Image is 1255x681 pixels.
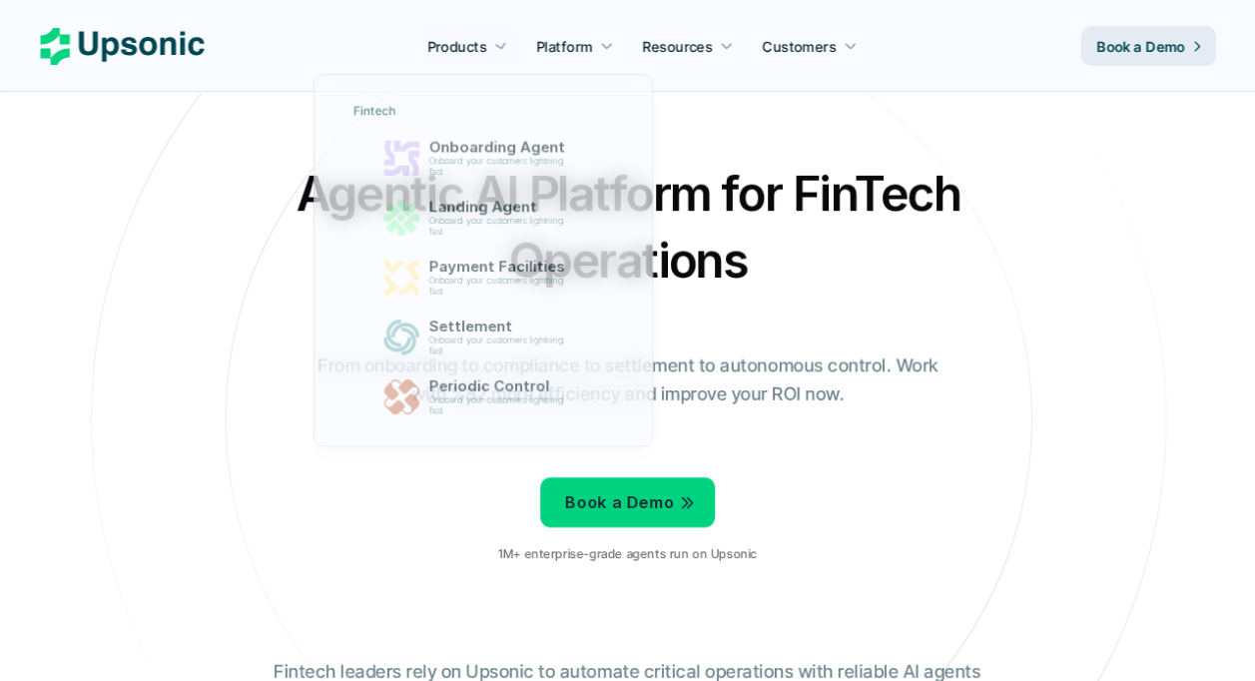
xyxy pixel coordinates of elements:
[763,36,837,57] p: Customers
[428,336,571,356] p: Onboard your customers lightning fast
[341,369,624,424] a: Periodic ControlOnboard your customers lightning fast
[536,36,592,57] p: Platform
[1080,26,1215,66] a: Book a Demo
[428,199,573,217] p: Landing Agent
[428,217,571,238] p: Onboard your customers lightning fast
[427,36,486,57] p: Products
[428,318,573,336] p: Settlement
[643,36,713,57] p: Resources
[1096,36,1185,57] p: Book a Demo
[428,276,571,297] p: Onboard your customers lightning fast
[498,547,757,561] p: 1M+ enterprise-grade agents run on Upsonic
[304,351,952,409] p: From onboarding to compliance to settlement to autonomous control. Work with %82 more efficiency ...
[540,477,715,527] a: Book a Demo
[341,311,624,365] a: SettlementOnboard your customers lightning fast
[428,157,571,178] p: Onboard your customers lightning fast
[341,191,624,246] a: Landing AgentOnboard your customers lightning fast
[428,377,573,395] p: Periodic Control
[428,139,573,157] p: Onboarding Agent
[353,104,396,118] p: Fintech
[565,488,674,517] p: Book a Demo
[428,395,571,416] p: Onboard your customers lightning fast
[428,259,573,277] p: Payment Facilities
[341,131,624,186] a: Onboarding AgentOnboard your customers lightning fast
[279,160,977,294] h2: Agentic AI Platform for FinTech Operations
[341,251,624,306] a: Payment FacilitiesOnboard your customers lightning fast
[415,28,519,64] a: Products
